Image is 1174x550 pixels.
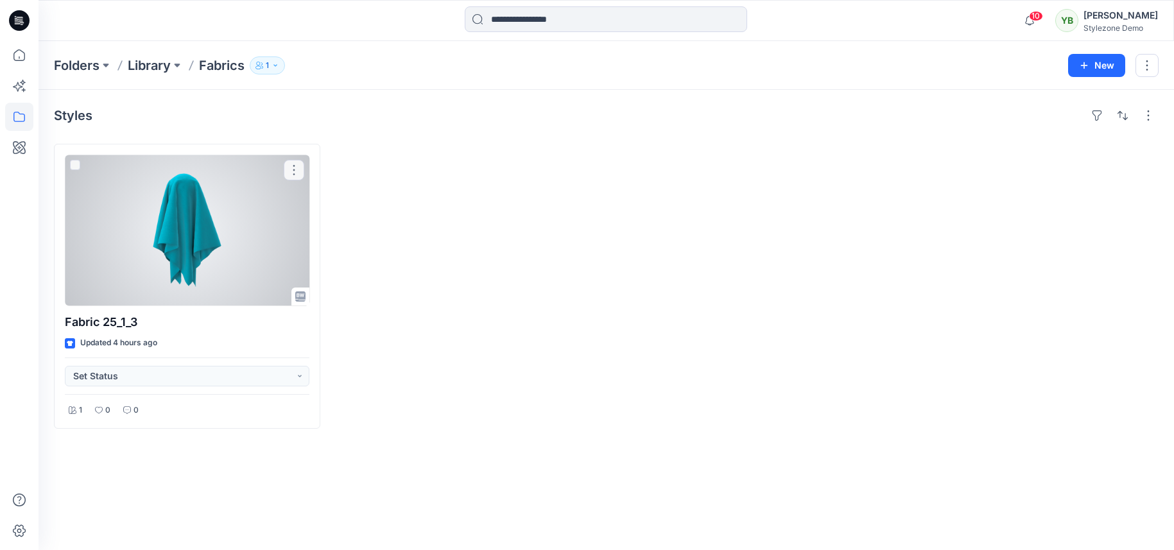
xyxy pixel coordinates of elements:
p: Updated 4 hours ago [80,336,157,350]
button: New [1068,54,1125,77]
div: YB [1055,9,1078,32]
p: 0 [134,404,139,417]
button: 1 [250,56,285,74]
a: Folders [54,56,99,74]
p: Fabric 25_1_3 [65,313,309,331]
p: 0 [105,404,110,417]
p: 1 [266,58,269,73]
a: Fabric 25_1_3 [65,155,309,305]
span: 10 [1029,11,1043,21]
a: Library [128,56,171,74]
div: Stylezone Demo [1083,23,1158,33]
p: 1 [79,404,82,417]
div: [PERSON_NAME] [1083,8,1158,23]
h4: Styles [54,108,92,123]
p: Fabrics [199,56,245,74]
